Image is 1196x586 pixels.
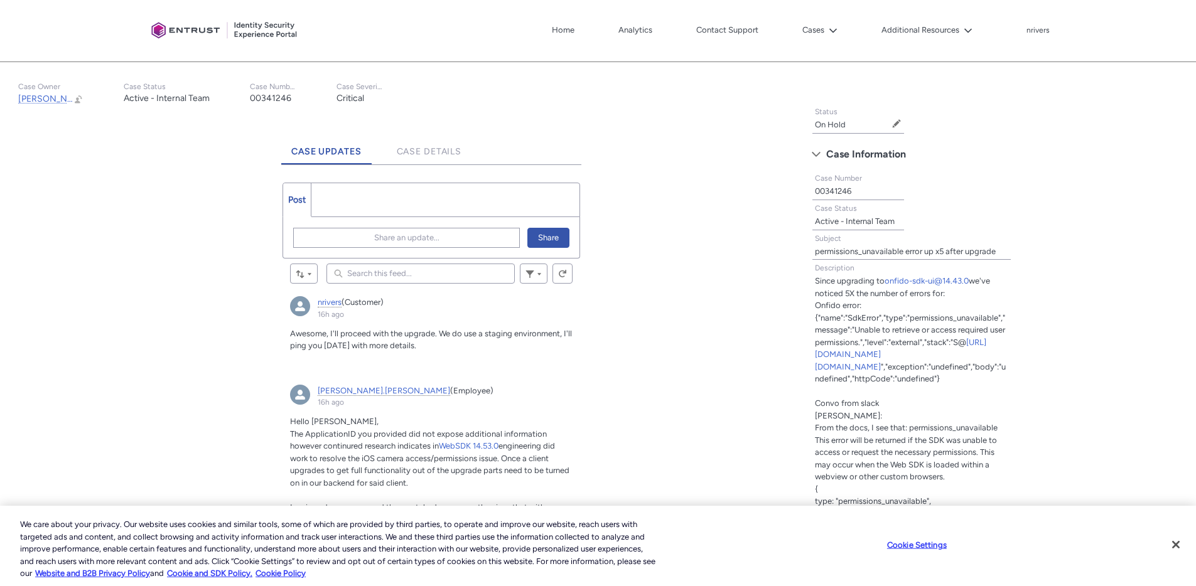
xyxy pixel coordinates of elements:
button: Case Information [805,144,1018,164]
article: nrivers, 16h ago [283,289,580,370]
a: Post [283,183,311,216]
lightning-formatted-text: Active - Internal Team [815,216,895,226]
span: Case Status [815,204,857,213]
button: Share an update... [293,228,520,248]
a: 16h ago [318,310,344,319]
div: We care about your privacy. Our website uses cookies and similar tools, some of which are provide... [20,518,658,580]
span: Description [815,264,854,272]
span: Case Details [397,146,462,157]
lightning-formatted-text: On Hold [815,120,846,129]
span: Case Number [815,174,862,183]
button: Edit Status [892,119,902,129]
div: Chatter Publisher [283,183,580,258]
lightning-formatted-text: permissions_unavailable error up x5 after upgrade [815,247,996,256]
span: Hello [PERSON_NAME], [290,417,379,426]
a: Cookie Policy [256,568,306,578]
a: [URL][DOMAIN_NAME][DOMAIN_NAME] [815,338,986,371]
img: External User - nick.bates (null) [290,385,310,405]
button: Cookie Settings [878,533,956,558]
span: The ApplicationID you provided did not expose additional information however continured research ... [290,429,547,451]
lightning-formatted-text: 00341246 [250,93,291,104]
button: User Profile nrivers [1026,23,1050,36]
span: (Employee) [450,386,493,395]
p: Case Number [250,82,296,92]
button: Refresh this feed [552,264,573,284]
button: Change Owner [73,93,84,104]
a: 16h ago [318,398,344,407]
lightning-formatted-text: Critical [337,93,364,104]
span: Awesome, I'll proceed with the upgrade. We do use a staging environment, I'll ping you [DATE] wit... [290,329,572,351]
a: Cookie and SDK Policy. [167,568,252,578]
a: Contact Support [693,21,762,40]
span: Share [538,228,559,247]
button: Additional Resources [878,21,976,40]
lightning-formatted-text: 00341246 [815,186,851,196]
button: Share [527,228,569,248]
a: Home [549,21,578,40]
span: Case Information [826,145,906,164]
span: [PERSON_NAME].[PERSON_NAME] [18,93,161,104]
span: Status [815,107,838,116]
p: nrivers [1026,26,1050,35]
span: engineering did work to resolve the iOS camera access/permissions issue. Once a client upgrades t... [290,441,569,487]
img: nrivers [290,296,310,316]
a: onfido-sdk-ui@14.43.0 [885,276,969,285]
button: Close [1162,531,1190,558]
span: (Customer) [342,297,384,307]
span: Subject [815,234,841,243]
p: Case Owner [18,82,84,92]
span: Post [288,194,306,205]
input: Search this feed... [326,264,515,284]
span: Case Updates [291,146,362,157]
a: [PERSON_NAME].[PERSON_NAME] [318,386,450,396]
a: More information about our cookie policy., opens in a new tab [35,568,150,578]
span: Share an update... [374,228,439,247]
p: Case Status [124,82,210,92]
a: WebSDK 14.53.0 [439,441,498,450]
p: Case Severity [337,82,383,92]
button: Cases [799,21,841,40]
a: nrivers [318,297,342,307]
a: Analytics, opens in new tab [615,21,655,40]
div: nick.bates [290,385,310,405]
lightning-formatted-text: Active - Internal Team [124,93,210,104]
a: Case Details [387,130,472,164]
a: Case Updates [281,130,372,164]
span: I reviewed every case and they matched yours exactly minus that with an applicantID I can match t... [290,503,571,536]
